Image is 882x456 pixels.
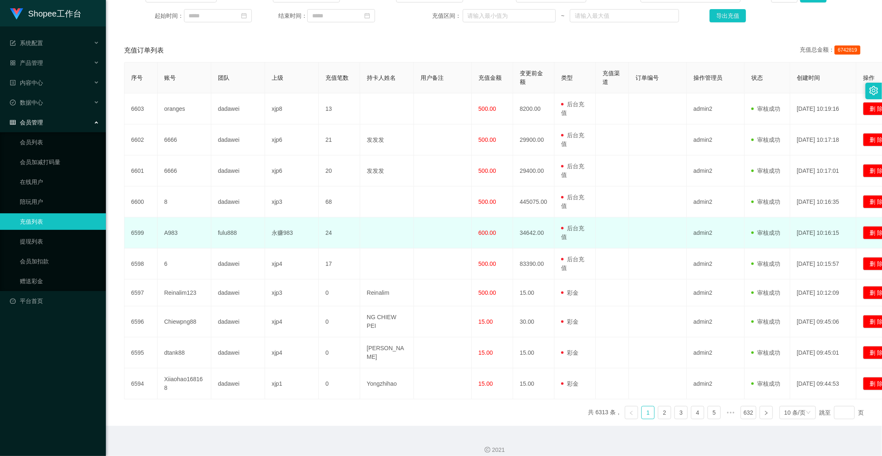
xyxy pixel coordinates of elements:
span: 起始时间： [155,12,184,20]
span: 审核成功 [751,260,780,267]
button: 导出充值 [710,9,746,22]
td: 0 [319,368,360,399]
td: admin2 [687,124,745,155]
td: xjp8 [265,93,319,124]
a: 会员加扣款 [20,253,99,270]
td: [DATE] 10:17:18 [790,124,856,155]
td: admin2 [687,368,745,399]
td: 6666 [158,155,211,186]
span: 审核成功 [751,318,780,325]
span: 审核成功 [751,198,780,205]
td: dadawei [211,124,265,155]
span: 产品管理 [10,60,43,66]
span: 后台充值 [561,256,584,271]
td: 0 [319,306,360,337]
td: 29400.00 [513,155,555,186]
td: admin2 [687,186,745,217]
a: Shopee工作台 [10,10,81,17]
td: NG CHIEW PEI [360,306,414,337]
span: 操作 [863,74,875,81]
span: 充值区间： [432,12,462,20]
span: 账号 [164,74,176,81]
td: oranges [158,93,211,124]
td: 6 [158,248,211,279]
span: 彩金 [561,318,578,325]
td: admin2 [687,248,745,279]
span: 状态 [751,74,763,81]
div: 跳至 页 [819,406,864,419]
span: 团队 [218,74,229,81]
td: [DATE] 10:12:09 [790,279,856,306]
a: 会员列表 [20,134,99,150]
span: 充值订单列表 [124,45,164,55]
i: 图标: profile [10,80,16,86]
td: [DATE] 10:16:35 [790,186,856,217]
span: 审核成功 [751,136,780,143]
span: 600.00 [478,229,496,236]
span: 后台充值 [561,194,584,209]
a: 在线用户 [20,174,99,190]
span: 500.00 [478,260,496,267]
div: 10 条/页 [784,406,806,419]
td: 21 [319,124,360,155]
td: xjp6 [265,155,319,186]
td: 6666 [158,124,211,155]
a: 3 [675,406,687,419]
td: 6598 [124,248,158,279]
span: 创建时间 [797,74,820,81]
td: 6603 [124,93,158,124]
li: 2 [658,406,671,419]
td: 发发发 [360,124,414,155]
span: 500.00 [478,105,496,112]
span: 后台充值 [561,132,584,147]
span: 审核成功 [751,349,780,356]
span: 15.00 [478,349,493,356]
li: 1 [641,406,655,419]
td: 29900.00 [513,124,555,155]
td: 发发发 [360,155,414,186]
span: 后台充值 [561,163,584,178]
span: 彩金 [561,349,578,356]
a: 会员加减打码量 [20,154,99,170]
span: 后台充值 [561,225,584,240]
td: xjp4 [265,306,319,337]
td: admin2 [687,155,745,186]
i: 图标: down [806,410,811,416]
i: 图标: table [10,119,16,125]
i: 图标: right [764,411,769,415]
h1: Shopee工作台 [28,0,81,27]
td: [DATE] 10:17:01 [790,155,856,186]
li: 632 [741,406,756,419]
span: 充值笔数 [325,74,349,81]
span: 彩金 [561,380,578,387]
div: 充值总金额： [800,45,864,55]
td: 15.00 [513,337,555,368]
span: 审核成功 [751,289,780,296]
i: 图标: calendar [364,13,370,19]
span: 15.00 [478,380,493,387]
td: 15.00 [513,279,555,306]
td: 6600 [124,186,158,217]
td: [DATE] 10:16:15 [790,217,856,248]
a: 充值列表 [20,213,99,230]
span: 6742819 [834,45,860,55]
td: 17 [319,248,360,279]
td: fulu888 [211,217,265,248]
td: 6594 [124,368,158,399]
td: [DATE] 09:44:53 [790,368,856,399]
td: admin2 [687,337,745,368]
td: admin2 [687,217,745,248]
span: 500.00 [478,198,496,205]
td: 30.00 [513,306,555,337]
li: 3 [674,406,688,419]
span: 彩金 [561,289,578,296]
td: 24 [319,217,360,248]
li: 向后 5 页 [724,406,737,419]
td: xjp1 [265,368,319,399]
span: 系统配置 [10,40,43,46]
span: 15.00 [478,318,493,325]
td: dadawei [211,186,265,217]
td: xjp3 [265,279,319,306]
span: 结束时间： [278,12,307,20]
td: Reinalim [360,279,414,306]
